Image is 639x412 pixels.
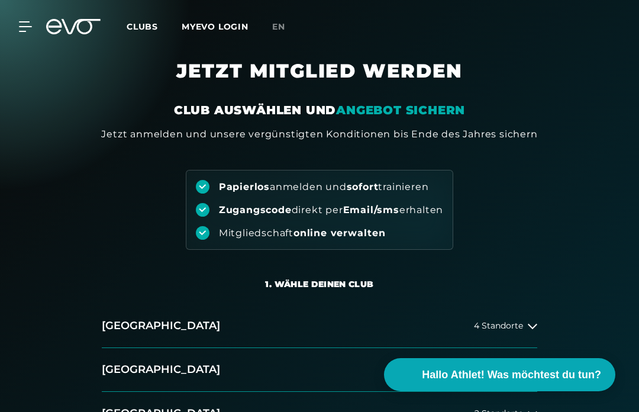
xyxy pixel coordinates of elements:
[336,103,465,117] em: ANGEBOT SICHERN
[127,21,182,32] a: Clubs
[182,21,248,32] a: MYEVO LOGIN
[347,181,379,192] strong: sofort
[422,367,601,383] span: Hallo Athlet! Was möchtest du tun?
[127,21,158,32] span: Clubs
[272,20,299,34] a: en
[265,278,373,290] div: 1. Wähle deinen Club
[47,59,592,102] h1: JETZT MITGLIED WERDEN
[219,227,386,240] div: Mitgliedschaft
[101,127,537,141] div: Jetzt anmelden und unsere vergünstigten Konditionen bis Ende des Jahres sichern
[102,318,220,333] h2: [GEOGRAPHIC_DATA]
[219,204,443,217] div: direkt per erhalten
[102,362,220,377] h2: [GEOGRAPHIC_DATA]
[219,204,292,215] strong: Zugangscode
[293,227,386,239] strong: online verwalten
[102,304,537,348] button: [GEOGRAPHIC_DATA]4 Standorte
[272,21,285,32] span: en
[343,204,399,215] strong: Email/sms
[219,181,429,194] div: anmelden und trainieren
[474,321,523,330] span: 4 Standorte
[384,358,615,391] button: Hallo Athlet! Was möchtest du tun?
[102,348,537,392] button: [GEOGRAPHIC_DATA]3 Standorte
[219,181,270,192] strong: Papierlos
[174,102,465,118] div: CLUB AUSWÄHLEN UND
